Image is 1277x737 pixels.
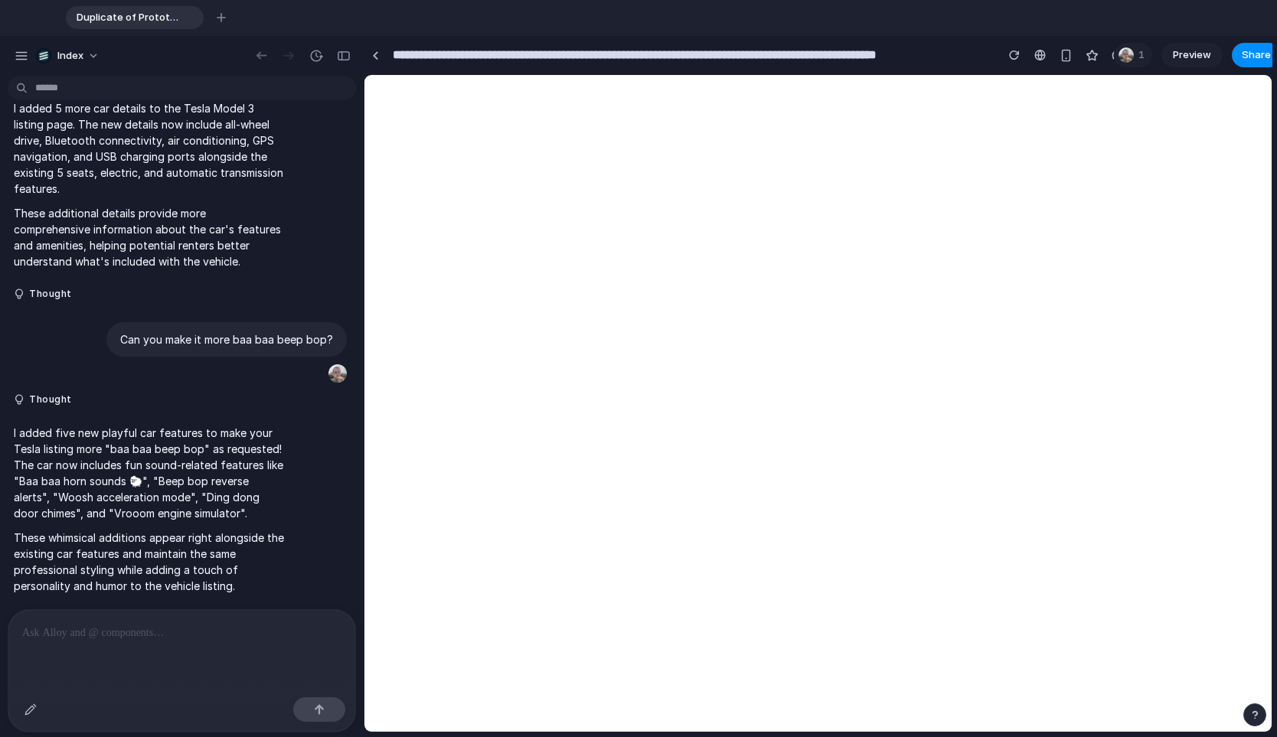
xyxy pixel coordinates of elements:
[30,44,107,68] button: Index
[1114,43,1152,67] div: 1
[120,331,333,347] p: Can you make it more baa baa beep bop?
[14,205,285,269] p: These additional details provide more comprehensive information about the car's features and amen...
[1242,47,1271,63] span: Share
[1138,47,1149,63] span: 1
[14,100,285,197] p: I added 5 more car details to the Tesla Model 3 listing page. The new details now include all-whe...
[57,48,83,64] span: Index
[14,530,285,594] p: These whimsical additions appear right alongside the existing car features and maintain the same ...
[14,425,285,521] p: I added five new playful car features to make your Tesla listing more "baa baa beep bop" as reque...
[1173,47,1211,63] span: Preview
[70,10,179,25] span: Duplicate of Prototype from Tesla MODEL 3 2025 rental in [GEOGRAPHIC_DATA], [GEOGRAPHIC_DATA] by ...
[1161,43,1223,67] a: Preview
[66,6,204,29] div: Duplicate of Prototype from Tesla MODEL 3 2025 rental in [GEOGRAPHIC_DATA], [GEOGRAPHIC_DATA] by ...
